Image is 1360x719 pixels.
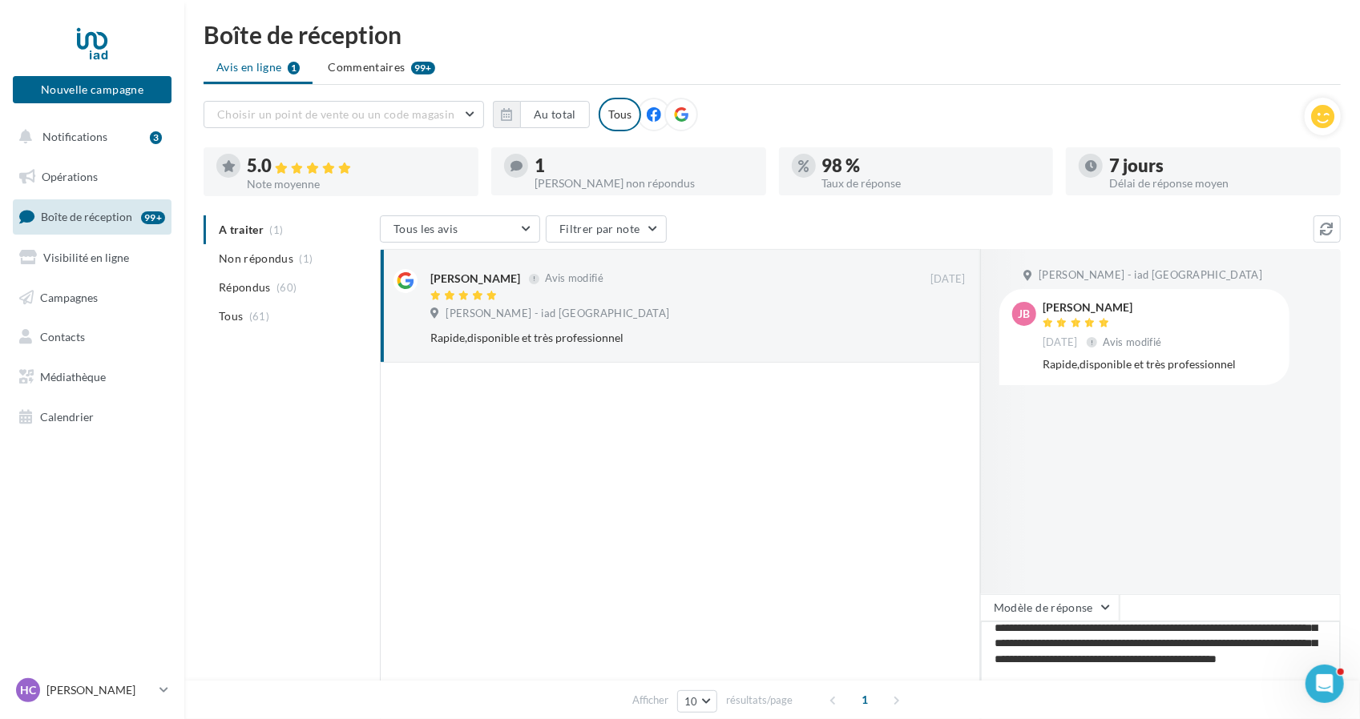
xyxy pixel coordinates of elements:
[822,157,1041,175] div: 98 %
[42,170,98,183] span: Opérations
[219,251,293,267] span: Non répondus
[10,120,168,154] button: Notifications 3
[204,101,484,128] button: Choisir un point de vente ou un code magasin
[1019,306,1031,322] span: JB
[430,330,862,346] div: Rapide,disponible et très professionnel
[430,271,520,287] div: [PERSON_NAME]
[393,222,458,235] span: Tous les avis
[42,42,181,54] div: Domaine: [DOMAIN_NAME]
[520,101,590,128] button: Au total
[40,410,94,424] span: Calendrier
[10,160,175,194] a: Opérations
[980,594,1120,621] button: Modèle de réponse
[45,26,79,38] div: v 4.0.25
[40,330,85,343] span: Contacts
[1043,302,1165,313] div: [PERSON_NAME]
[1306,665,1344,703] iframe: Intercom live chat
[40,370,106,384] span: Médiathèque
[535,157,753,175] div: 1
[10,320,175,354] a: Contacts
[13,675,172,705] a: HC [PERSON_NAME]
[930,272,966,287] span: [DATE]
[67,93,79,106] img: tab_domain_overview_orange.svg
[184,93,197,106] img: tab_keywords_by_traffic_grey.svg
[84,94,123,105] div: Domaine
[40,290,98,303] span: Campagnes
[493,101,590,128] button: Au total
[1043,356,1277,372] div: Rapide,disponible et très professionnel
[1104,335,1162,348] span: Avis modifié
[13,76,172,103] button: Nouvelle campagne
[545,272,603,285] span: Avis modifié
[10,241,175,275] a: Visibilité en ligne
[300,252,313,265] span: (1)
[1109,157,1328,175] div: 7 jours
[328,59,405,75] span: Commentaires
[546,215,667,243] button: Filtrer par note
[41,210,132,223] span: Boîte de réception
[20,682,36,698] span: HC
[677,690,718,713] button: 10
[1043,335,1078,350] span: [DATE]
[247,179,466,190] div: Note moyenne
[446,307,669,321] span: [PERSON_NAME] - iad [GEOGRAPHIC_DATA]
[852,687,878,713] span: 1
[726,693,793,708] span: résultats/page
[42,130,107,143] span: Notifications
[632,693,668,708] span: Afficher
[26,42,38,54] img: website_grey.svg
[219,308,243,324] span: Tous
[822,178,1041,189] div: Taux de réponse
[247,157,466,175] div: 5.0
[411,62,435,74] div: 99+
[43,251,129,264] span: Visibilité en ligne
[599,98,641,131] div: Tous
[204,22,1341,46] div: Boîte de réception
[26,26,38,38] img: logo_orange.svg
[46,682,153,698] p: [PERSON_NAME]
[535,178,753,189] div: [PERSON_NAME] non répondus
[219,279,271,295] span: Répondus
[10,199,175,234] a: Boîte de réception99+
[1109,178,1328,189] div: Délai de réponse moyen
[380,215,540,243] button: Tous les avis
[249,310,269,323] span: (61)
[217,107,454,121] span: Choisir un point de vente ou un code magasin
[276,281,297,294] span: (60)
[10,281,175,315] a: Campagnes
[141,211,165,224] div: 99+
[150,131,162,144] div: 3
[684,695,698,708] span: 10
[1039,268,1262,283] span: [PERSON_NAME] - iad [GEOGRAPHIC_DATA]
[10,360,175,394] a: Médiathèque
[10,400,175,434] a: Calendrier
[202,94,242,105] div: Mots-clés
